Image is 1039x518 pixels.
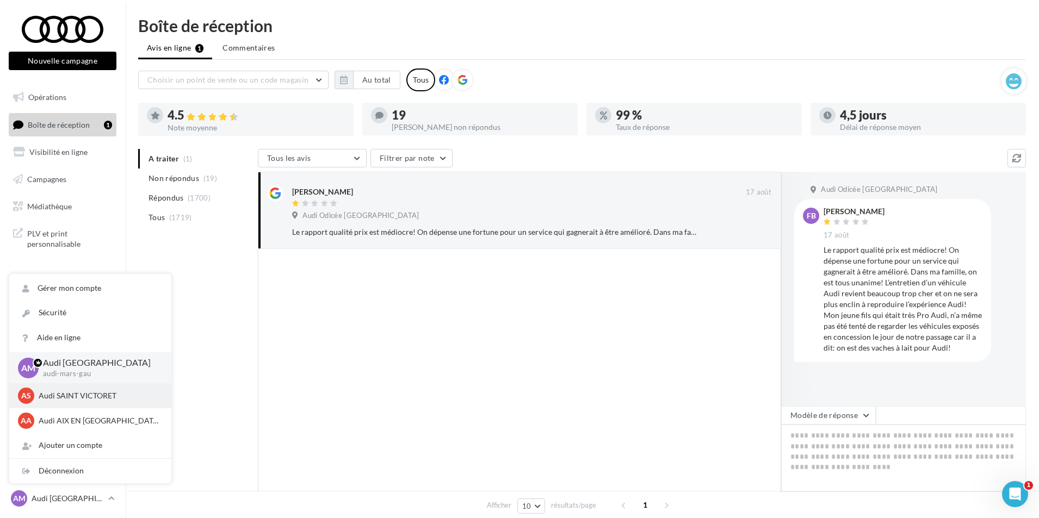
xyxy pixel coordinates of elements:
span: Campagnes [27,174,66,184]
a: AM Audi [GEOGRAPHIC_DATA] [9,488,116,509]
p: Audi AIX EN [GEOGRAPHIC_DATA] [39,415,158,426]
div: Le rapport qualité prix est médiocre! On dépense une fortune pour un service qui gagnerait à être... [824,245,982,353]
span: Boîte de réception [28,120,90,129]
span: Audi Odicée [GEOGRAPHIC_DATA] [821,185,937,195]
span: Médiathèque [27,201,72,210]
span: AM [21,361,35,374]
button: Au total [335,71,400,89]
button: Tous les avis [258,149,367,167]
div: [PERSON_NAME] [824,208,885,215]
div: Note moyenne [168,124,345,132]
p: Audi [GEOGRAPHIC_DATA] [43,357,154,369]
div: [PERSON_NAME] non répondus [392,123,569,131]
span: AM [13,493,26,504]
div: Le rapport qualité prix est médiocre! On dépense une fortune pour un service qui gagnerait à être... [292,227,701,238]
span: FB [807,210,816,221]
span: Audi Odicée [GEOGRAPHIC_DATA] [302,211,419,221]
a: Gérer mon compte [9,276,171,301]
button: 10 [517,498,545,514]
a: Aide en ligne [9,326,171,350]
span: Opérations [28,92,66,102]
span: (1700) [188,194,211,202]
span: (19) [203,174,217,183]
button: Filtrer par note [370,149,453,167]
span: Tous les avis [267,153,311,163]
div: Déconnexion [9,459,171,483]
span: Tous [149,212,165,223]
span: Non répondus [149,173,199,184]
div: [PERSON_NAME] [292,186,353,197]
button: Nouvelle campagne [9,52,116,70]
span: 17 août [746,188,771,197]
span: AS [21,390,31,401]
a: Médiathèque [7,195,119,218]
button: Au total [353,71,400,89]
button: Choisir un point de vente ou un code magasin [138,71,329,89]
button: Modèle de réponse [781,406,876,425]
span: AA [21,415,32,426]
span: Visibilité en ligne [29,147,88,157]
div: Taux de réponse [616,123,793,131]
div: 19 [392,109,569,121]
p: Audi SAINT VICTORET [39,390,158,401]
span: 10 [522,502,531,510]
p: audi-mars-gau [43,369,154,379]
a: Visibilité en ligne [7,141,119,164]
iframe: Intercom live chat [1002,481,1028,507]
div: Tous [406,68,435,91]
span: 1 [1024,481,1033,490]
div: 1 [104,121,112,129]
div: Boîte de réception [138,17,1026,34]
div: 4,5 jours [840,109,1017,121]
p: Audi [GEOGRAPHIC_DATA] [32,493,104,504]
span: 1 [636,496,654,514]
span: 17 août [824,230,849,240]
span: PLV et print personnalisable [27,226,112,249]
span: résultats/page [551,500,596,510]
div: 4.5 [168,109,345,122]
div: 99 % [616,109,793,121]
span: (1719) [169,213,192,222]
a: PLV et print personnalisable [7,222,119,254]
a: Campagnes [7,168,119,191]
span: Choisir un point de vente ou un code magasin [147,75,308,84]
a: Sécurité [9,301,171,325]
a: Opérations [7,86,119,109]
span: Répondus [149,192,184,203]
a: Boîte de réception1 [7,113,119,136]
div: Délai de réponse moyen [840,123,1017,131]
span: Commentaires [222,42,275,53]
span: Afficher [487,500,511,510]
div: Ajouter un compte [9,433,171,458]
